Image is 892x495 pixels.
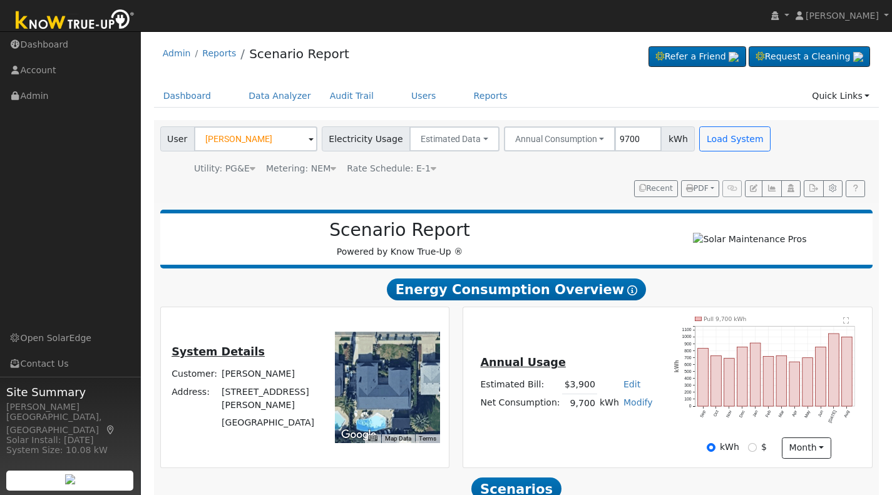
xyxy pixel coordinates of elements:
[720,441,739,454] label: kWh
[220,414,322,431] td: [GEOGRAPHIC_DATA]
[806,11,879,21] span: [PERSON_NAME]
[322,126,410,151] span: Electricity Usage
[704,315,747,322] text: Pull 9,700 kWh
[170,383,220,414] td: Address:
[781,180,801,198] button: Login As
[6,384,134,401] span: Site Summary
[194,126,317,151] input: Select a User
[65,474,75,484] img: retrieve
[789,362,800,406] rect: onclick=""
[818,409,824,417] text: Jun
[765,409,772,418] text: Feb
[194,162,255,175] div: Utility: PG&E
[478,394,562,412] td: Net Consumption:
[685,390,692,394] text: 200
[698,348,709,406] rect: onclick=""
[778,409,786,417] text: Mar
[745,180,762,198] button: Edit User
[804,409,812,419] text: May
[105,425,116,435] a: Map
[6,434,134,447] div: Solar Install: [DATE]
[829,334,839,406] rect: onclick=""
[648,46,746,68] a: Refer a Friend
[802,84,879,108] a: Quick Links
[791,409,799,417] text: Apr
[846,180,865,198] a: Help Link
[220,383,322,414] td: [STREET_ADDRESS][PERSON_NAME]
[504,126,616,151] button: Annual Consumption
[828,409,838,424] text: [DATE]
[419,435,436,442] a: Terms (opens in new tab)
[347,163,436,173] span: Alias: HE1
[843,409,851,418] text: Aug
[707,443,715,452] input: kWh
[737,347,748,406] rect: onclick=""
[387,278,646,301] span: Energy Consumption Overview
[725,409,733,417] text: Nov
[597,394,621,412] td: kWh
[249,46,349,61] a: Scenario Report
[782,437,831,459] button: month
[762,180,781,198] button: Multi-Series Graph
[724,358,735,406] rect: onclick=""
[562,376,597,394] td: $3,900
[202,48,236,58] a: Reports
[685,348,692,352] text: 800
[693,233,806,246] img: Solar Maintenance Pros
[681,180,719,198] button: PDF
[685,341,692,345] text: 900
[154,84,221,108] a: Dashboard
[713,409,720,417] text: Oct
[823,180,843,198] button: Settings
[338,427,379,443] a: Open this area in Google Maps (opens a new window)
[739,409,746,417] text: Dec
[685,355,692,359] text: 700
[764,356,774,406] rect: onclick=""
[634,180,678,198] button: Recent
[751,343,761,406] rect: onclick=""
[623,397,653,407] a: Modify
[173,220,627,241] h2: Scenario Report
[776,355,787,406] rect: onclick=""
[685,376,692,380] text: 400
[699,409,707,418] text: Sep
[682,327,692,332] text: 1100
[752,409,759,417] text: Jan
[368,434,377,443] button: Keyboard shortcuts
[464,84,517,108] a: Reports
[844,317,849,324] text: 
[9,7,141,35] img: Know True-Up
[167,220,633,258] div: Powered by Know True-Up ®
[699,126,771,151] button: Load System
[6,411,134,437] div: [GEOGRAPHIC_DATA], [GEOGRAPHIC_DATA]
[220,365,322,383] td: [PERSON_NAME]
[627,285,637,295] i: Show Help
[729,52,739,62] img: retrieve
[623,379,640,389] a: Edit
[338,427,379,443] img: Google
[385,434,411,443] button: Map Data
[266,162,336,175] div: Metering: NEM
[160,126,195,151] span: User
[711,355,722,406] rect: onclick=""
[842,337,853,406] rect: onclick=""
[816,347,826,406] rect: onclick=""
[172,345,265,358] u: System Details
[562,394,597,412] td: 9,700
[478,376,562,394] td: Estimated Bill:
[686,184,709,193] span: PDF
[685,369,692,373] text: 500
[6,401,134,414] div: [PERSON_NAME]
[802,357,813,406] rect: onclick=""
[320,84,383,108] a: Audit Trail
[749,46,870,68] a: Request a Cleaning
[6,444,134,457] div: System Size: 10.08 kW
[480,356,565,369] u: Annual Usage
[685,397,692,401] text: 100
[761,441,767,454] label: $
[685,362,692,366] text: 600
[685,383,692,387] text: 300
[402,84,446,108] a: Users
[239,84,320,108] a: Data Analyzer
[661,126,695,151] span: kWh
